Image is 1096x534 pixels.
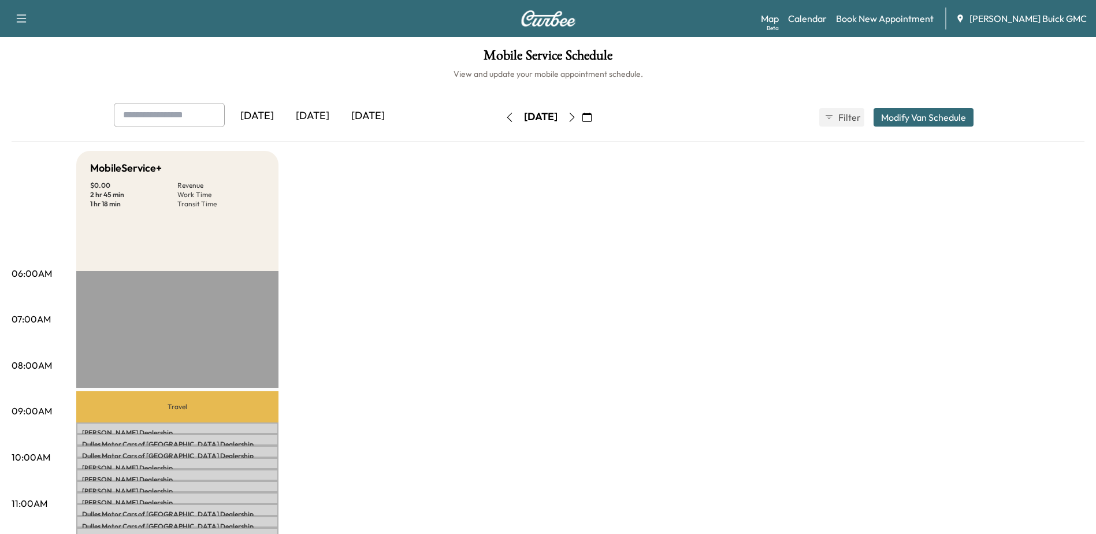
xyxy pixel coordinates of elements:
[836,12,934,25] a: Book New Appointment
[90,199,177,209] p: 1 hr 18 min
[524,110,558,124] div: [DATE]
[76,391,278,422] p: Travel
[12,312,51,326] p: 07:00AM
[838,110,859,124] span: Filter
[761,12,779,25] a: MapBeta
[82,522,273,531] p: Dulles Motor Cars of [GEOGRAPHIC_DATA] Dealership
[12,49,1084,68] h1: Mobile Service Schedule
[82,475,273,484] p: [PERSON_NAME] Dealership
[177,199,265,209] p: Transit Time
[874,108,974,127] button: Modify Van Schedule
[82,428,273,437] p: [PERSON_NAME] Dealership
[521,10,576,27] img: Curbee Logo
[177,181,265,190] p: Revenue
[177,190,265,199] p: Work Time
[12,404,52,418] p: 09:00AM
[285,103,340,129] div: [DATE]
[90,190,177,199] p: 2 hr 45 min
[82,487,273,496] p: [PERSON_NAME] Dealership
[82,440,273,449] p: Dulles Motor Cars of [GEOGRAPHIC_DATA] Dealership
[340,103,396,129] div: [DATE]
[12,266,52,280] p: 06:00AM
[82,451,273,461] p: Dulles Motor Cars of [GEOGRAPHIC_DATA] Dealership
[767,24,779,32] div: Beta
[12,68,1084,80] h6: View and update your mobile appointment schedule.
[12,358,52,372] p: 08:00AM
[90,160,162,176] h5: MobileService+
[12,496,47,510] p: 11:00AM
[90,181,177,190] p: $ 0.00
[969,12,1087,25] span: [PERSON_NAME] Buick GMC
[82,463,273,473] p: [PERSON_NAME] Dealership
[819,108,864,127] button: Filter
[229,103,285,129] div: [DATE]
[12,450,50,464] p: 10:00AM
[788,12,827,25] a: Calendar
[82,498,273,507] p: [PERSON_NAME] Dealership
[82,510,273,519] p: Dulles Motor Cars of [GEOGRAPHIC_DATA] Dealership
